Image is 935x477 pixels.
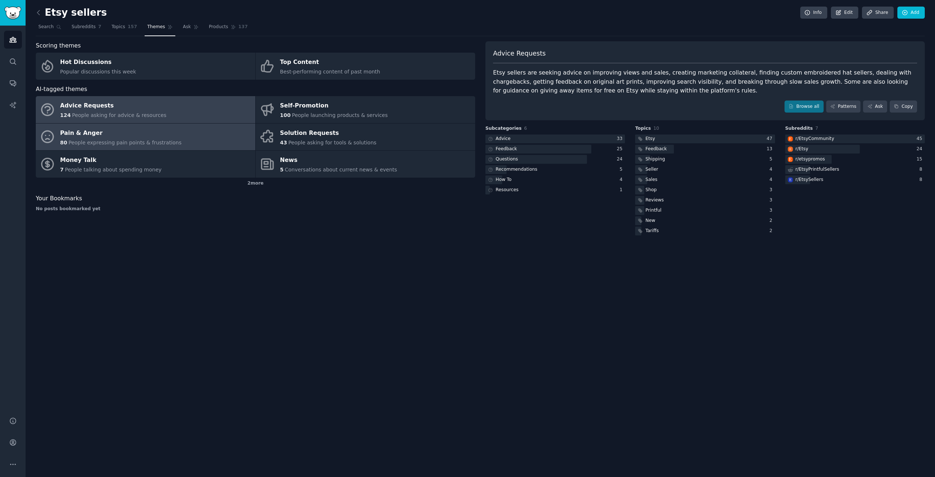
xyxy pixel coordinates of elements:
button: Copy [890,101,917,113]
a: Search [36,21,64,36]
span: Ask [183,24,191,30]
div: Seller [645,166,658,173]
div: 24 [617,156,625,163]
a: Ask [863,101,887,113]
a: Hot DiscussionsPopular discussions this week [36,53,255,80]
div: Recommendations [496,166,537,173]
span: 124 [60,112,71,118]
div: 45 [916,136,925,142]
div: Reviews [645,197,664,204]
a: Etsyr/Etsy24 [785,145,925,154]
a: EtsyCommunityr/EtsyCommunity45 [785,135,925,144]
a: Browse all [785,101,824,113]
span: 7 [98,24,102,30]
span: People expressing pain points & frustrations [68,140,182,145]
span: People launching products & services [292,112,388,118]
a: Pain & Anger80People expressing pain points & frustrations [36,124,255,151]
div: r/ EtsySellers [795,177,823,183]
a: Shop3 [635,186,775,195]
span: 7 [815,126,818,131]
span: Subreddits [785,125,813,132]
div: r/ EtsyCommunity [795,136,834,142]
div: Advice Requests [60,100,167,112]
span: 43 [280,140,287,145]
a: Tariffs2 [635,227,775,236]
span: 80 [60,140,67,145]
span: Scoring themes [36,41,81,50]
div: No posts bookmarked yet [36,206,475,212]
span: 100 [280,112,291,118]
span: Popular discussions this week [60,69,136,75]
div: 4 [770,177,775,183]
span: 6 [524,126,527,131]
div: Etsy sellers are seeking advice on improving views and sales, creating marketing collateral, find... [493,68,917,95]
div: 1 [620,187,625,193]
div: Advice [496,136,511,142]
a: Topics157 [109,21,140,36]
h2: Etsy sellers [36,7,107,19]
div: Shop [645,187,657,193]
div: Money Talk [60,155,162,166]
span: 7 [60,167,64,173]
a: Self-Promotion100People launching products & services [256,96,475,123]
img: EtsySellers [788,177,793,182]
div: r/ etsypromos [795,156,825,163]
div: Self-Promotion [280,100,388,112]
div: 2 [770,228,775,234]
a: Resources1 [485,186,625,195]
span: Subcategories [485,125,522,132]
a: r/EtsyPrintfulSellers8 [785,165,925,174]
div: 3 [770,187,775,193]
img: EtsyCommunity [788,136,793,141]
a: Ask [180,21,201,36]
span: Topics [111,24,125,30]
span: Products [209,24,228,30]
div: 8 [919,177,925,183]
div: r/ Etsy [795,146,808,152]
img: etsypromos [788,157,793,162]
span: People asking for advice & resources [72,112,166,118]
div: Hot Discussions [60,57,136,68]
div: Resources [496,187,519,193]
div: Questions [496,156,518,163]
div: 4 [770,166,775,173]
div: 5 [620,166,625,173]
div: 13 [767,146,775,152]
a: Recommendations5 [485,165,625,174]
div: How To [496,177,512,183]
div: Feedback [496,146,517,152]
div: Top Content [280,57,380,68]
a: Printful3 [635,206,775,215]
span: People talking about spending money [65,167,162,173]
div: 4 [620,177,625,183]
a: Money Talk7People talking about spending money [36,151,255,178]
div: 2 more [36,178,475,189]
a: Etsy47 [635,135,775,144]
a: News5Conversations about current news & events [256,151,475,178]
span: 5 [280,167,284,173]
div: 24 [916,146,925,152]
div: 33 [617,136,625,142]
a: Products137 [206,21,250,36]
div: Printful [645,207,661,214]
div: Feedback [645,146,667,152]
div: News [280,155,397,166]
span: 10 [653,126,659,131]
a: Questions24 [485,155,625,164]
span: Subreddits [72,24,96,30]
span: Best-performing content of past month [280,69,380,75]
span: 157 [128,24,137,30]
a: Seller4 [635,165,775,174]
div: Sales [645,177,657,183]
a: Advice33 [485,135,625,144]
div: New [645,217,655,224]
div: Pain & Anger [60,127,182,139]
div: 25 [617,146,625,152]
span: People asking for tools & solutions [288,140,376,145]
span: AI-tagged themes [36,85,87,94]
img: GummySearch logo [4,7,21,19]
div: 8 [919,166,925,173]
a: Advice Requests124People asking for advice & resources [36,96,255,123]
div: 47 [767,136,775,142]
a: Share [862,7,893,19]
